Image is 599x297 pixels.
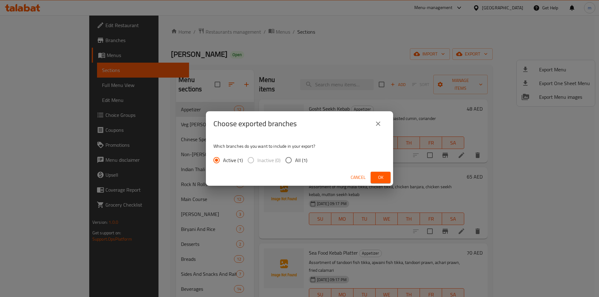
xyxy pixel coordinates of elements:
button: Cancel [348,172,368,183]
span: All (1) [295,156,307,164]
button: close [371,116,386,131]
button: Ok [371,172,391,183]
span: Active (1) [223,156,243,164]
h2: Choose exported branches [213,119,297,129]
span: Inactive (0) [257,156,280,164]
span: Cancel [351,174,366,181]
p: Which branches do you want to include in your export? [213,143,386,149]
span: Ok [376,174,386,181]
